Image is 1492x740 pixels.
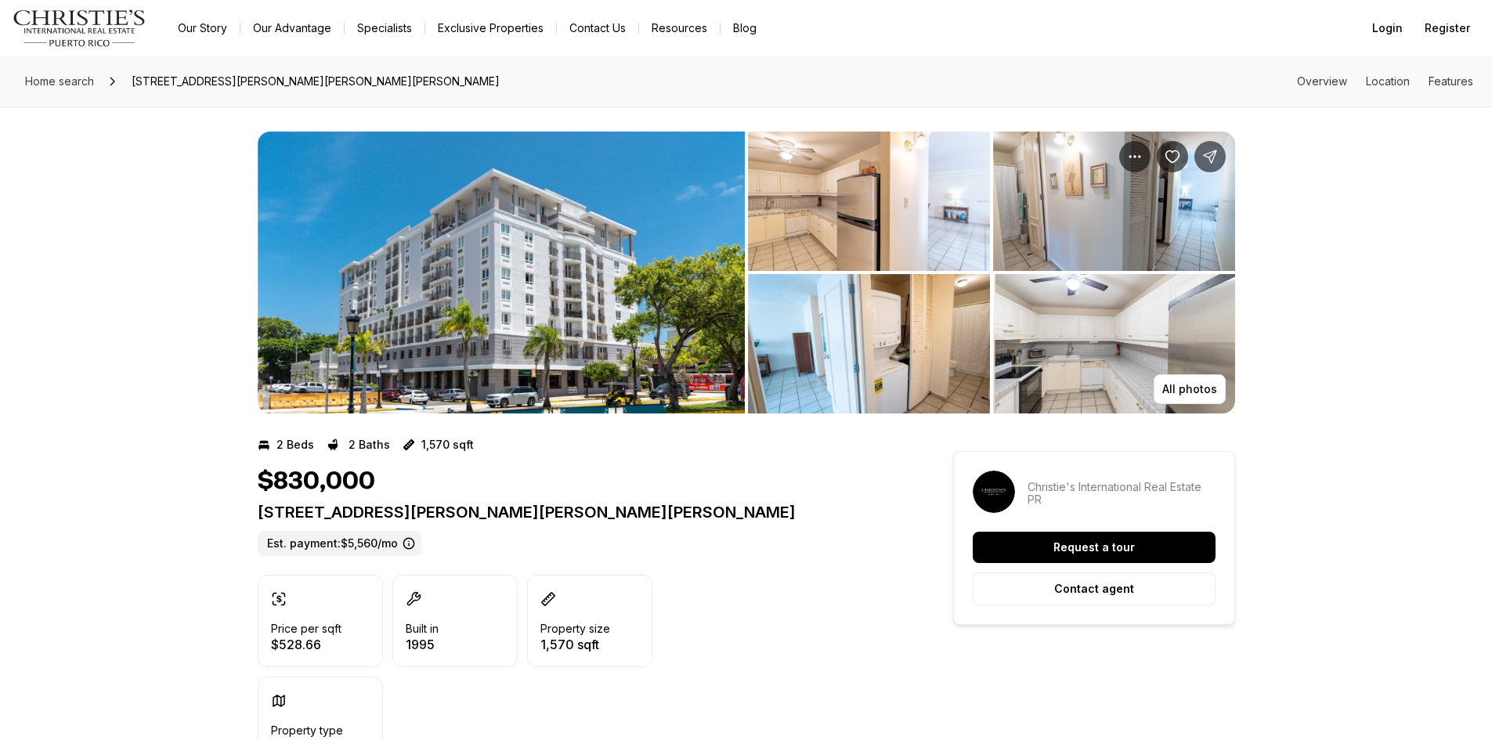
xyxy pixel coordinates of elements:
[993,132,1235,271] button: View image gallery
[973,532,1216,563] button: Request a tour
[1415,13,1479,44] button: Register
[271,623,341,635] p: Price per sqft
[748,274,990,413] button: View image gallery
[540,623,610,635] p: Property size
[406,638,439,651] p: 1995
[1154,374,1226,404] button: All photos
[1053,541,1135,554] p: Request a tour
[406,623,439,635] p: Built in
[748,132,990,271] button: View image gallery
[165,17,240,39] a: Our Story
[258,132,1235,413] div: Listing Photos
[19,69,100,94] a: Home search
[1363,13,1412,44] button: Login
[1194,141,1226,172] button: Share Property: 100 CALLE JUAN ANTONIO CORRETJER #501
[748,132,1235,413] li: 2 of 7
[240,17,344,39] a: Our Advantage
[557,17,638,39] button: Contact Us
[1297,75,1473,88] nav: Page section menu
[276,439,314,451] p: 2 Beds
[973,572,1216,605] button: Contact agent
[540,638,610,651] p: 1,570 sqft
[345,17,424,39] a: Specialists
[258,132,745,413] li: 1 of 7
[271,638,341,651] p: $528.66
[1429,74,1473,88] a: Skip to: Features
[1054,583,1134,595] p: Contact agent
[271,724,343,737] p: Property type
[13,9,146,47] img: logo
[258,503,897,522] p: [STREET_ADDRESS][PERSON_NAME][PERSON_NAME][PERSON_NAME]
[639,17,720,39] a: Resources
[1162,383,1217,395] p: All photos
[993,274,1235,413] button: View image gallery
[425,17,556,39] a: Exclusive Properties
[1425,22,1470,34] span: Register
[349,439,390,451] p: 2 Baths
[1028,481,1216,506] p: Christie's International Real Estate PR
[258,132,745,413] button: View image gallery
[1119,141,1151,172] button: Property options
[258,531,421,556] label: Est. payment: $5,560/mo
[1297,74,1347,88] a: Skip to: Overview
[1157,141,1188,172] button: Save Property: 100 CALLE JUAN ANTONIO CORRETJER #501
[125,69,506,94] span: [STREET_ADDRESS][PERSON_NAME][PERSON_NAME][PERSON_NAME]
[258,467,375,496] h1: $830,000
[1366,74,1410,88] a: Skip to: Location
[421,439,474,451] p: 1,570 sqft
[1372,22,1403,34] span: Login
[721,17,769,39] a: Blog
[25,74,94,88] span: Home search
